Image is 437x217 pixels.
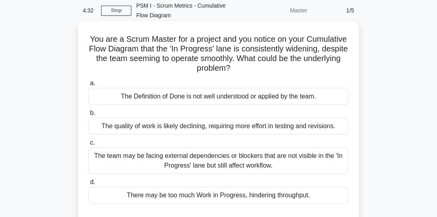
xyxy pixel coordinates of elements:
[90,80,95,86] span: a.
[88,187,349,204] div: There may be too much Work in Progress, hindering throughput.
[101,6,131,16] a: Stop
[312,2,359,18] div: 1/5
[90,178,95,185] span: d.
[78,2,101,18] div: 4:32
[88,34,349,74] h5: You are a Scrum Master for a project and you notice on your Cumulative Flow Diagram that the 'In ...
[88,88,349,105] div: The Definition of Done is not well understood or applied by the team.
[88,118,349,135] div: The quality of work is likely declining, requiring more effort in testing and revisions.
[242,2,312,18] div: Master
[90,109,95,116] span: b.
[90,139,95,146] span: c.
[88,147,349,174] div: The team may be facing external dependencies or blockers that are not visible in the 'In Progress...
